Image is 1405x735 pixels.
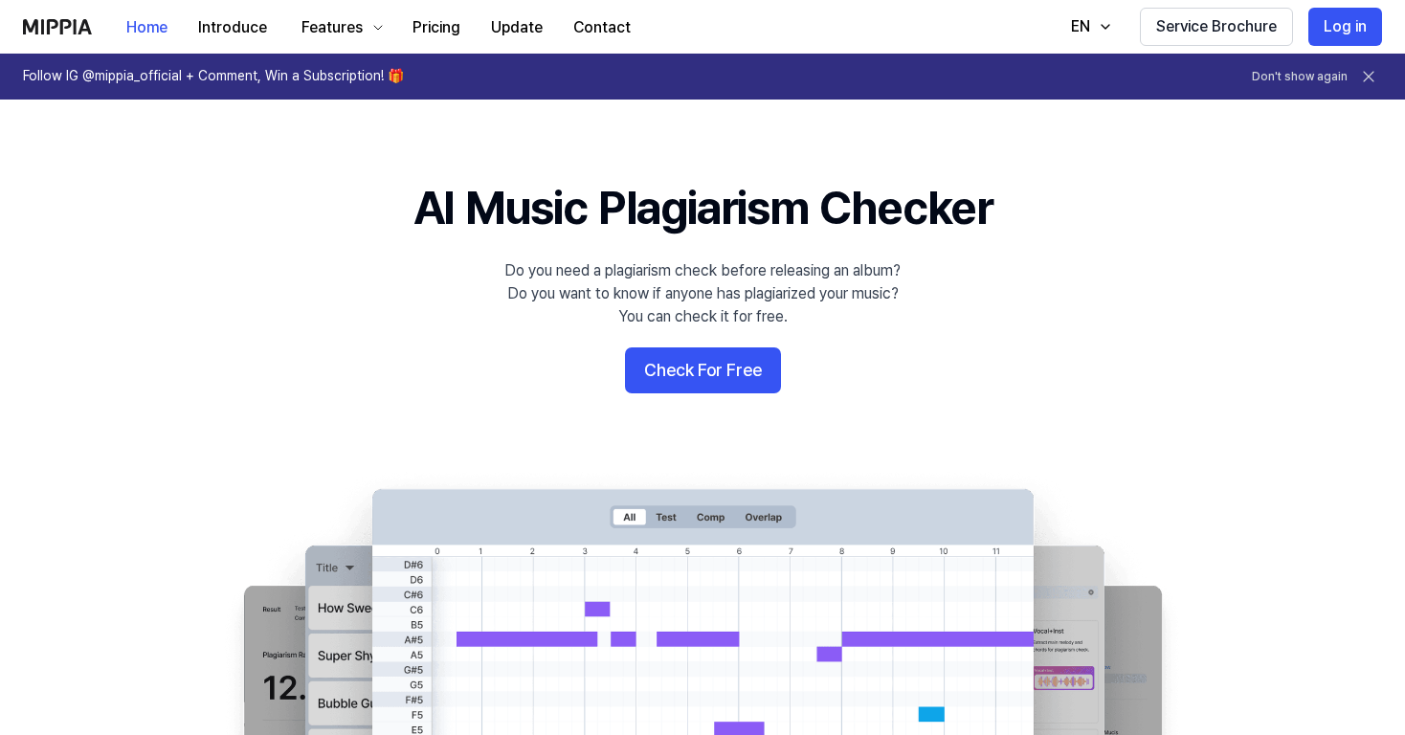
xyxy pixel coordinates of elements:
[558,9,646,47] button: Contact
[282,9,397,47] button: Features
[1052,8,1125,46] button: EN
[23,67,404,86] h1: Follow IG @mippia_official + Comment, Win a Subscription! 🎁
[504,259,901,328] div: Do you need a plagiarism check before releasing an album? Do you want to know if anyone has plagi...
[476,9,558,47] button: Update
[1308,8,1382,46] button: Log in
[625,347,781,393] button: Check For Free
[1067,15,1094,38] div: EN
[476,1,558,54] a: Update
[111,9,183,47] button: Home
[1252,69,1348,85] button: Don't show again
[413,176,992,240] h1: AI Music Plagiarism Checker
[397,9,476,47] button: Pricing
[298,16,367,39] div: Features
[111,1,183,54] a: Home
[1140,8,1293,46] button: Service Brochure
[23,19,92,34] img: logo
[183,9,282,47] button: Introduce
